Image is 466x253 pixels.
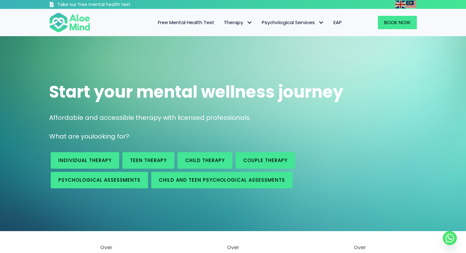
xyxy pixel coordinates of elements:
[178,152,232,169] a: Child Therapy
[224,19,252,26] span: Therapy
[384,19,411,26] span: Book Now
[333,19,342,26] span: EAP
[303,244,417,251] span: Over
[49,244,163,251] span: Over
[185,157,225,164] span: Child Therapy
[406,1,416,8] img: ms
[151,172,293,188] a: Child and Teen Psychological assessments
[153,16,219,29] a: Free Mental Health Test
[329,16,346,29] a: EAP
[395,1,406,8] a: English
[58,157,112,164] span: Individual therapy
[51,152,119,169] a: Individual therapy
[406,1,417,8] a: Malay
[176,244,290,251] span: Over
[378,16,417,29] a: Book Now
[58,177,140,183] span: Psychological assessments
[159,177,285,183] span: Child and Teen Psychological assessments
[316,18,326,27] span: Psychological Services: submenu
[236,152,295,169] a: Couple therapy
[395,1,405,8] img: en
[49,12,90,33] img: Aloe mind Logo
[92,132,129,141] span: looking for?
[57,2,164,8] h3: Take our free mental health test
[51,172,148,188] a: Psychological assessments
[49,113,417,122] p: Affordable and accessible therapy with licensed professionals.
[243,157,288,164] span: Couple therapy
[262,19,324,26] span: Psychological Services
[245,18,254,27] span: Therapy: submenu
[49,80,343,103] span: Start your mental wellness journey
[49,2,164,9] a: Take our free mental health test
[257,16,329,29] a: Psychological ServicesPsychological Services: submenu
[99,16,346,29] nav: Menu
[130,157,167,164] span: Teen Therapy
[158,19,214,26] span: Free Mental Health Test
[443,231,457,245] a: Whatsapp
[49,132,92,141] span: What are you
[122,152,174,169] a: Teen Therapy
[219,16,257,29] a: TherapyTherapy: submenu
